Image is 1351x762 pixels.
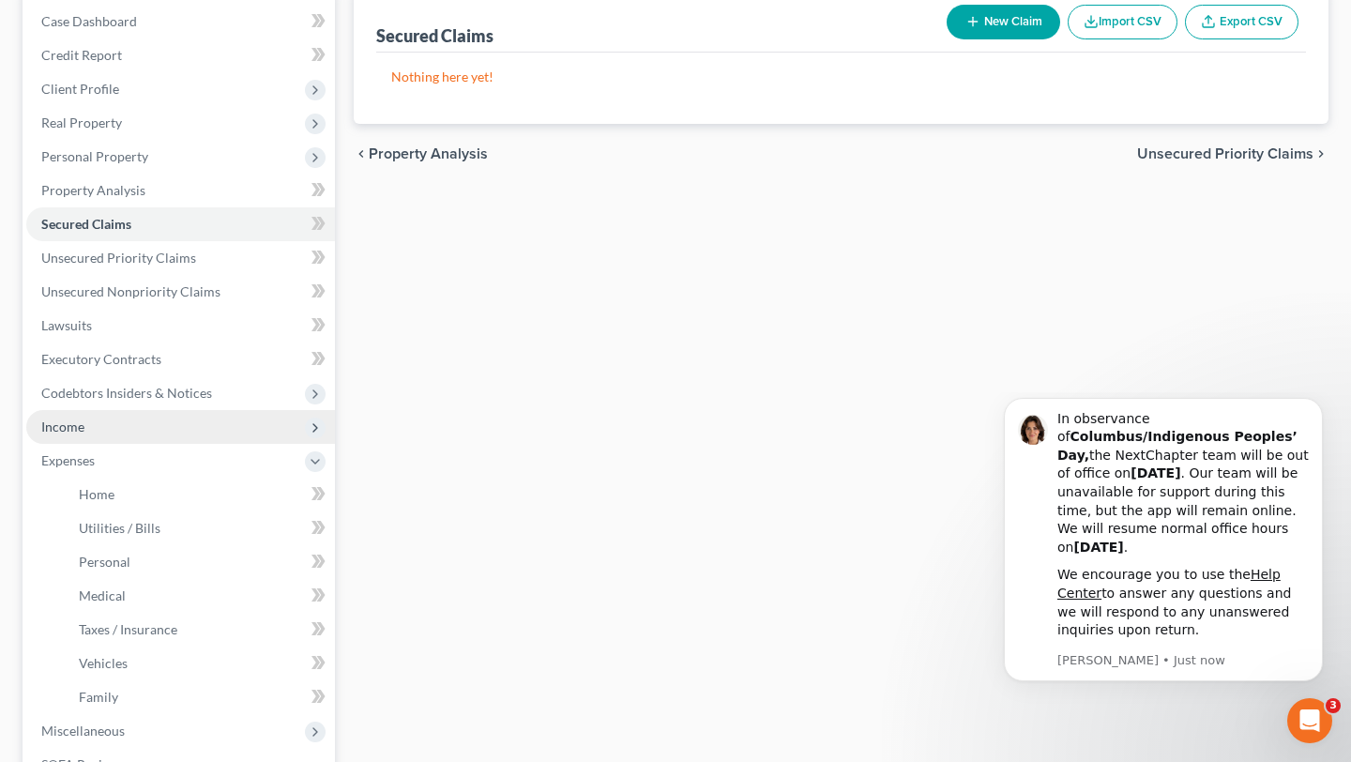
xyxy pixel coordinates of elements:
[354,146,369,161] i: chevron_left
[26,38,335,72] a: Credit Report
[26,309,335,343] a: Lawsuits
[79,655,128,671] span: Vehicles
[41,283,220,299] span: Unsecured Nonpriority Claims
[64,579,335,613] a: Medical
[1326,698,1341,713] span: 3
[64,478,335,511] a: Home
[391,68,1291,86] p: Nothing here yet!
[79,486,114,502] span: Home
[79,689,118,705] span: Family
[26,275,335,309] a: Unsecured Nonpriority Claims
[976,392,1351,753] iframe: Intercom notifications message
[79,520,160,536] span: Utilities / Bills
[41,317,92,333] span: Lawsuits
[26,174,335,207] a: Property Analysis
[64,613,335,647] a: Taxes / Insurance
[79,554,130,570] span: Personal
[354,146,488,161] button: chevron_left Property Analysis
[41,114,122,130] span: Real Property
[1287,698,1332,743] iframe: Intercom live chat
[26,207,335,241] a: Secured Claims
[1137,146,1313,161] span: Unsecured Priority Claims
[41,351,161,367] span: Executory Contracts
[947,5,1060,39] button: New Claim
[79,587,126,603] span: Medical
[1137,146,1328,161] button: Unsecured Priority Claims chevron_right
[41,216,131,232] span: Secured Claims
[41,81,119,97] span: Client Profile
[64,545,335,579] a: Personal
[26,5,335,38] a: Case Dashboard
[26,241,335,275] a: Unsecured Priority Claims
[41,723,125,739] span: Miscellaneous
[79,621,177,637] span: Taxes / Insurance
[41,182,145,198] span: Property Analysis
[41,13,137,29] span: Case Dashboard
[41,148,148,164] span: Personal Property
[41,452,95,468] span: Expenses
[376,24,493,47] div: Secured Claims
[64,647,335,680] a: Vehicles
[1313,146,1328,161] i: chevron_right
[1068,5,1177,39] button: Import CSV
[41,47,122,63] span: Credit Report
[369,146,488,161] span: Property Analysis
[1185,5,1298,39] a: Export CSV
[41,419,84,434] span: Income
[41,385,212,401] span: Codebtors Insiders & Notices
[41,250,196,266] span: Unsecured Priority Claims
[26,343,335,376] a: Executory Contracts
[64,680,335,714] a: Family
[64,511,335,545] a: Utilities / Bills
